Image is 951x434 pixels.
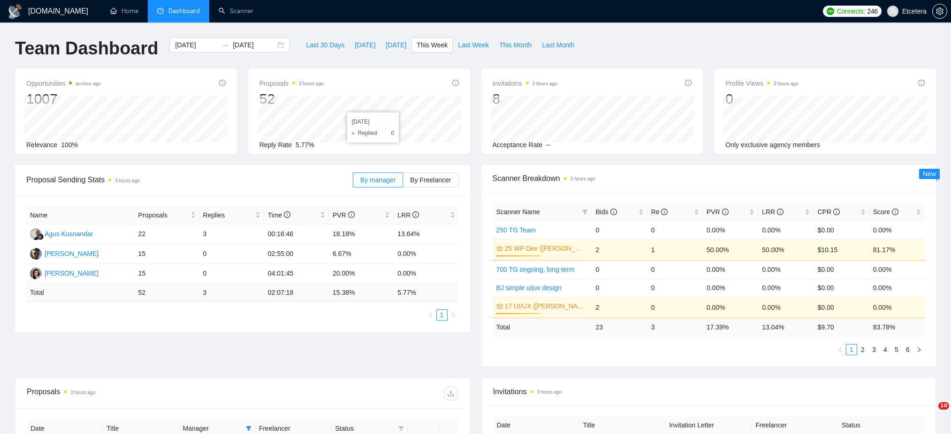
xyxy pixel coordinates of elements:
td: Total [493,318,592,336]
td: 02:55:00 [264,244,329,264]
span: left [428,312,434,318]
time: an hour ago [76,81,100,86]
span: to [221,41,229,49]
span: Proposals [259,78,324,89]
span: crown [496,303,503,309]
a: 3 [869,344,879,355]
span: By Freelancer [410,176,451,184]
td: 13.64% [394,224,458,244]
span: Last 30 Days [306,40,344,50]
input: Start date [175,40,218,50]
span: filter [580,205,590,219]
div: 0 [725,90,799,108]
span: left [837,347,843,352]
button: right [913,344,925,355]
span: download [444,389,458,397]
td: 50.00% [703,239,758,260]
span: Scanner Breakdown [493,172,925,184]
span: 5.77% [296,141,314,149]
li: Previous Page [835,344,846,355]
span: Bids [595,208,616,216]
li: Next Page [913,344,925,355]
li: Previous Page [425,309,436,321]
a: AKAgus Kusnandar [30,230,93,237]
span: Invitations [493,78,557,89]
span: New [923,170,936,178]
td: 83.78 % [869,318,925,336]
div: Agus Kusnandar [45,229,93,239]
td: 23 [592,318,647,336]
img: AP [30,248,42,260]
td: 52 [134,284,199,302]
span: Proposal Sending Stats [26,174,353,186]
td: 00:16:46 [264,224,329,244]
a: 6 [903,344,913,355]
a: setting [932,7,947,15]
img: logo [8,4,23,19]
span: filter [246,426,251,431]
span: Reply Rate [259,141,292,149]
td: 3 [647,318,703,336]
td: 0.00% [758,260,814,278]
span: info-circle [284,211,290,218]
span: This Week [417,40,448,50]
td: $0.00 [814,221,869,239]
td: 0 [199,244,264,264]
span: filter [582,209,588,215]
td: 50.00% [758,239,814,260]
a: TT[PERSON_NAME] [30,269,99,277]
td: 0.00% [758,297,814,318]
span: swap-right [221,41,229,49]
div: 1007 [26,90,101,108]
button: [DATE] [380,37,411,52]
td: $0.00 [814,278,869,297]
td: 0.00% [869,260,925,278]
a: 4 [880,344,890,355]
td: 0 [647,278,703,297]
button: setting [932,4,947,19]
h1: Team Dashboard [15,37,158,60]
td: 0.00% [703,221,758,239]
img: TT [30,268,42,279]
a: searchScanner [219,7,253,15]
span: By manager [360,176,396,184]
time: 3 hours ago [70,390,95,395]
td: 3 [199,284,264,302]
span: Last Week [458,40,489,50]
td: 3 [199,224,264,244]
li: 5 [891,344,902,355]
img: AK [30,228,42,240]
span: Dashboard [168,7,200,15]
iframe: Intercom live chat [919,402,942,425]
span: LRR [762,208,784,216]
div: 52 [259,90,324,108]
span: info-circle [918,80,925,86]
td: 6.67% [329,244,394,264]
span: Connects: [837,6,865,16]
td: 17.39 % [703,318,758,336]
span: Last Month [542,40,574,50]
li: Replied [352,128,394,138]
td: 0 [647,221,703,239]
td: 0.00% [869,221,925,239]
button: download [443,386,458,401]
span: Opportunities [26,78,101,89]
span: info-circle [722,209,729,215]
th: Proposals [134,206,199,224]
span: CPR [817,208,839,216]
span: Only exclusive agency members [725,141,820,149]
td: $0.00 [814,297,869,318]
div: Proposals [27,386,243,401]
span: info-circle [452,80,459,86]
li: Next Page [448,309,459,321]
button: left [425,309,436,321]
span: Scanner Name [496,208,540,216]
span: info-circle [777,209,784,215]
span: user [890,8,896,15]
a: 17 UI/UX ([PERSON_NAME]) [505,301,586,311]
time: 3 hours ago [115,178,140,183]
span: 10 [938,402,949,410]
td: 0 [647,297,703,318]
a: 700 TG ongoing, long-term [496,266,575,273]
span: right [916,347,922,352]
